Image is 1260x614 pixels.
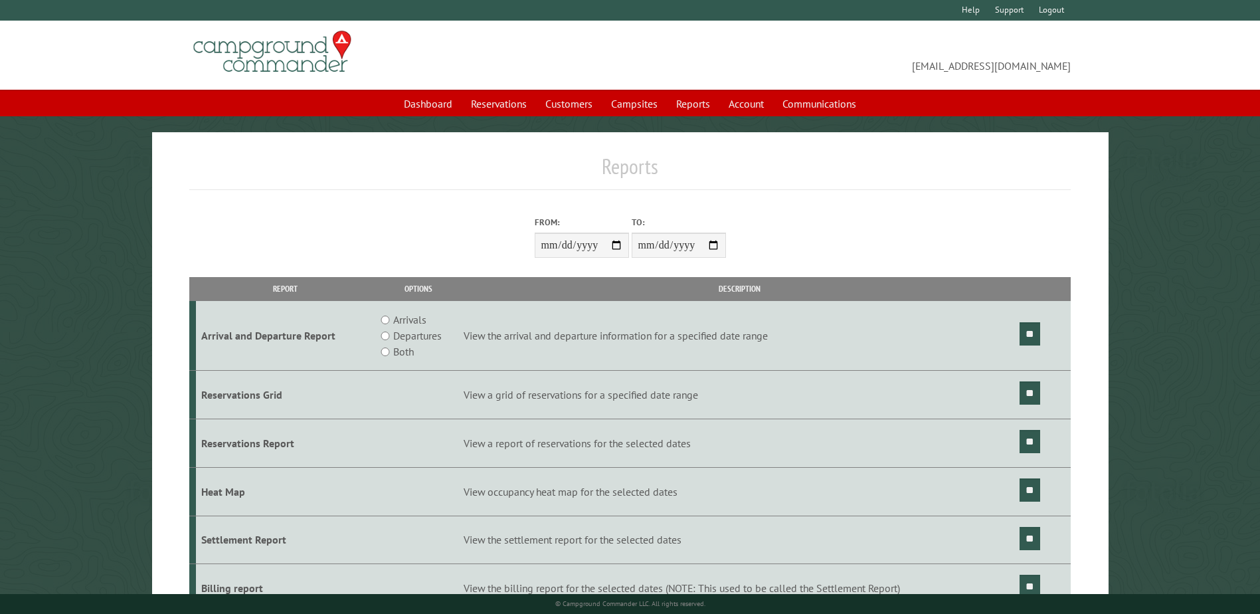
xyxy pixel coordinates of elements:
[196,516,375,564] td: Settlement Report
[462,467,1018,516] td: View occupancy heat map for the selected dates
[630,37,1071,74] span: [EMAIL_ADDRESS][DOMAIN_NAME]
[774,91,864,116] a: Communications
[535,216,629,229] label: From:
[632,216,726,229] label: To:
[196,301,375,371] td: Arrival and Departure Report
[189,153,1070,190] h1: Reports
[462,419,1018,467] td: View a report of reservations for the selected dates
[196,564,375,613] td: Billing report
[196,371,375,419] td: Reservations Grid
[555,599,705,608] small: © Campground Commander LLC. All rights reserved.
[196,277,375,300] th: Report
[375,277,461,300] th: Options
[537,91,600,116] a: Customers
[393,344,414,359] label: Both
[603,91,666,116] a: Campsites
[196,419,375,467] td: Reservations Report
[462,277,1018,300] th: Description
[462,371,1018,419] td: View a grid of reservations for a specified date range
[463,91,535,116] a: Reservations
[462,516,1018,564] td: View the settlement report for the selected dates
[462,301,1018,371] td: View the arrival and departure information for a specified date range
[393,328,442,344] label: Departures
[189,26,355,78] img: Campground Commander
[668,91,718,116] a: Reports
[196,467,375,516] td: Heat Map
[462,564,1018,613] td: View the billing report for the selected dates (NOTE: This used to be called the Settlement Report)
[721,91,772,116] a: Account
[396,91,460,116] a: Dashboard
[393,312,426,328] label: Arrivals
